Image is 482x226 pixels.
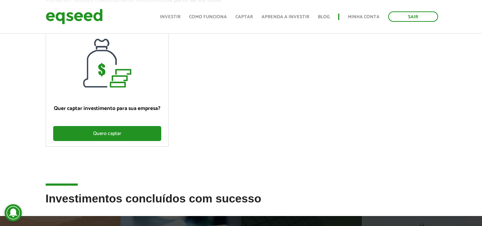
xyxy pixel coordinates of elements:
h2: Investimentos concluídos com sucesso [46,192,437,216]
img: EqSeed [46,7,103,26]
a: Captar [235,15,253,19]
a: Blog [318,15,330,19]
a: Como funciona [189,15,227,19]
div: Quero captar [53,126,161,141]
a: Quer captar investimento para sua empresa? Quero captar [46,14,169,147]
p: Quer captar investimento para sua empresa? [53,105,161,112]
a: Investir [160,15,181,19]
a: Sair [388,11,438,22]
a: Minha conta [348,15,380,19]
a: Aprenda a investir [262,15,309,19]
